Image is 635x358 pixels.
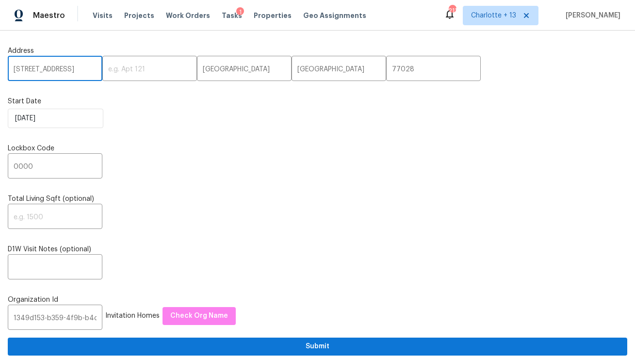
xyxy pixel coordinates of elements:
[8,295,627,305] label: Organization Id
[8,307,102,330] input: e.g. 83a26f94-c10f-4090-9774-6139d7b9c16c
[124,11,154,20] span: Projects
[254,11,292,20] span: Properties
[197,58,292,81] input: e.g. Atlanta
[170,310,228,322] span: Check Org Name
[8,144,627,153] label: Lockbox Code
[166,11,210,20] span: Work Orders
[16,341,619,353] span: Submit
[8,206,102,229] input: e.g. 1500
[449,6,456,16] div: 211
[8,46,627,56] label: Address
[8,156,102,179] input: e.g. 5341
[236,7,244,17] div: 1
[222,12,242,19] span: Tasks
[102,58,197,81] input: e.g. Apt 121
[8,338,627,356] button: Submit
[292,58,386,81] input: e.g. GA
[105,312,160,319] span: Invitation Homes
[471,11,516,20] span: Charlotte + 13
[303,11,366,20] span: Geo Assignments
[8,194,627,204] label: Total Living Sqft (optional)
[163,307,236,325] button: Check Org Name
[8,58,102,81] input: e.g. 123 Main St
[33,11,65,20] span: Maestro
[8,244,627,254] label: D1W Visit Notes (optional)
[93,11,113,20] span: Visits
[386,58,481,81] input: e.g. 30066
[562,11,620,20] span: [PERSON_NAME]
[8,97,627,106] label: Start Date
[8,109,103,128] input: M/D/YYYY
